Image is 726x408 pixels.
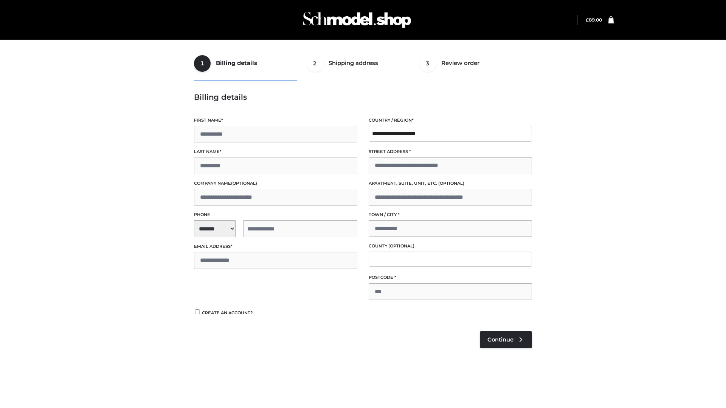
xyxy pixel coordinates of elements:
[369,148,532,155] label: Street address
[369,274,532,281] label: Postcode
[231,181,257,186] span: (optional)
[194,243,357,250] label: Email address
[194,148,357,155] label: Last name
[194,117,357,124] label: First name
[194,211,357,218] label: Phone
[194,93,532,102] h3: Billing details
[586,17,589,23] span: £
[388,243,414,249] span: (optional)
[369,180,532,187] label: Apartment, suite, unit, etc.
[586,17,602,23] a: £89.00
[438,181,464,186] span: (optional)
[480,331,532,348] a: Continue
[300,5,414,35] img: Schmodel Admin 964
[369,211,532,218] label: Town / City
[369,117,532,124] label: Country / Region
[194,180,357,187] label: Company name
[586,17,602,23] bdi: 89.00
[194,309,201,314] input: Create an account?
[369,243,532,250] label: County
[202,310,253,315] span: Create an account?
[487,336,513,343] span: Continue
